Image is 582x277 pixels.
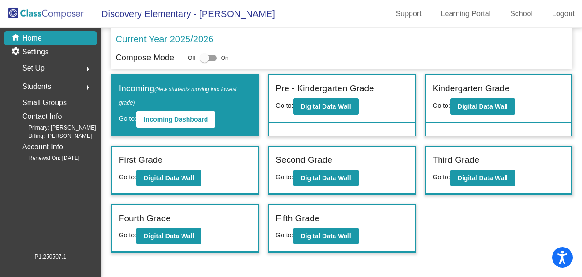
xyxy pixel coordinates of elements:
button: Digital Data Wall [450,98,515,115]
a: Support [388,6,429,21]
mat-icon: settings [11,47,22,58]
span: Go to: [276,173,293,181]
span: Off [188,54,195,62]
span: Primary: [PERSON_NAME] [14,124,96,132]
button: Digital Data Wall [293,228,358,244]
mat-icon: arrow_right [82,82,94,93]
label: Third Grade [433,153,479,167]
label: Pre - Kindergarten Grade [276,82,374,95]
p: Small Groups [22,96,67,109]
label: First Grade [119,153,163,167]
button: Incoming Dashboard [136,111,215,128]
span: Go to: [276,231,293,239]
p: Settings [22,47,49,58]
b: Digital Data Wall [458,174,508,182]
mat-icon: arrow_right [82,64,94,75]
p: Compose Mode [116,52,174,64]
b: Digital Data Wall [300,232,351,240]
button: Digital Data Wall [450,170,515,186]
span: Go to: [433,173,450,181]
span: Discovery Elementary - [PERSON_NAME] [92,6,275,21]
label: Kindergarten Grade [433,82,510,95]
b: Digital Data Wall [144,232,194,240]
label: Incoming [119,82,251,108]
span: Go to: [433,102,450,109]
p: Account Info [22,141,63,153]
button: Digital Data Wall [136,228,201,244]
label: Fourth Grade [119,212,171,225]
span: Set Up [22,62,45,75]
b: Digital Data Wall [144,174,194,182]
p: Current Year 2025/2026 [116,32,213,46]
a: School [503,6,540,21]
span: Go to: [119,173,136,181]
span: Go to: [119,115,136,122]
button: Digital Data Wall [136,170,201,186]
span: Students [22,80,51,93]
b: Digital Data Wall [458,103,508,110]
span: On [221,54,229,62]
b: Digital Data Wall [300,174,351,182]
label: Fifth Grade [276,212,319,225]
mat-icon: home [11,33,22,44]
span: Billing: [PERSON_NAME] [14,132,92,140]
label: Second Grade [276,153,332,167]
p: Home [22,33,42,44]
span: (New students moving into lowest grade) [119,86,237,106]
button: Digital Data Wall [293,170,358,186]
a: Learning Portal [434,6,499,21]
span: Go to: [276,102,293,109]
b: Digital Data Wall [300,103,351,110]
button: Digital Data Wall [293,98,358,115]
p: Contact Info [22,110,62,123]
span: Go to: [119,231,136,239]
span: Renewal On: [DATE] [14,154,79,162]
b: Incoming Dashboard [144,116,208,123]
a: Logout [545,6,582,21]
